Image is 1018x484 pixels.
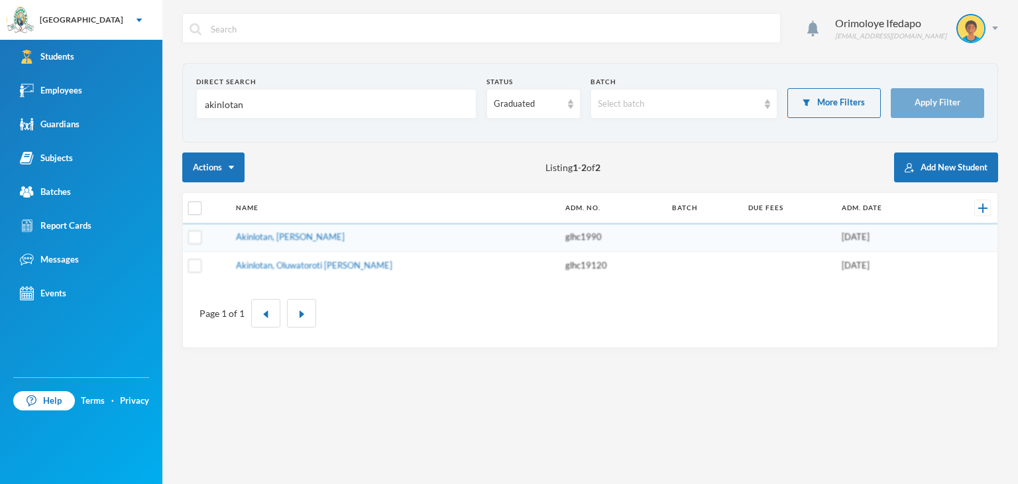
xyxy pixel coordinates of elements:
[111,394,114,408] div: ·
[595,162,600,173] b: 2
[13,391,75,411] a: Help
[665,193,742,223] th: Batch
[236,231,345,242] a: Akinlotan, [PERSON_NAME]
[494,97,561,111] div: Graduated
[835,193,939,223] th: Adm. Date
[20,253,79,267] div: Messages
[20,219,91,233] div: Report Cards
[203,90,469,119] input: Name, Admin No, Phone number, Email Address
[835,251,939,279] td: [DATE]
[787,88,881,118] button: More Filters
[591,77,777,87] div: Batch
[486,77,580,87] div: Status
[545,160,600,174] span: Listing - of
[20,185,71,199] div: Batches
[958,15,984,42] img: STUDENT
[190,23,201,35] img: search
[229,193,559,223] th: Name
[835,15,946,31] div: Orimoloye Ifedapo
[598,97,758,111] div: Select batch
[199,306,245,320] div: Page 1 of 1
[559,223,665,252] td: glhc1990
[81,394,105,408] a: Terms
[236,260,392,271] a: Akinlotan, Oluwatoroti [PERSON_NAME]
[7,7,34,34] img: logo
[835,31,946,41] div: [EMAIL_ADDRESS][DOMAIN_NAME]
[196,77,477,87] div: Direct Search
[20,84,82,97] div: Employees
[20,117,80,131] div: Guardians
[835,223,939,252] td: [DATE]
[120,394,149,408] a: Privacy
[182,152,245,182] button: Actions
[559,193,665,223] th: Adm. No.
[581,162,587,173] b: 2
[573,162,578,173] b: 1
[891,88,984,118] button: Apply Filter
[978,204,988,213] img: +
[20,151,73,165] div: Subjects
[559,251,665,279] td: glhc19120
[209,14,773,44] input: Search
[20,286,66,300] div: Events
[40,14,123,26] div: [GEOGRAPHIC_DATA]
[742,193,836,223] th: Due Fees
[894,152,998,182] button: Add New Student
[20,50,74,64] div: Students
